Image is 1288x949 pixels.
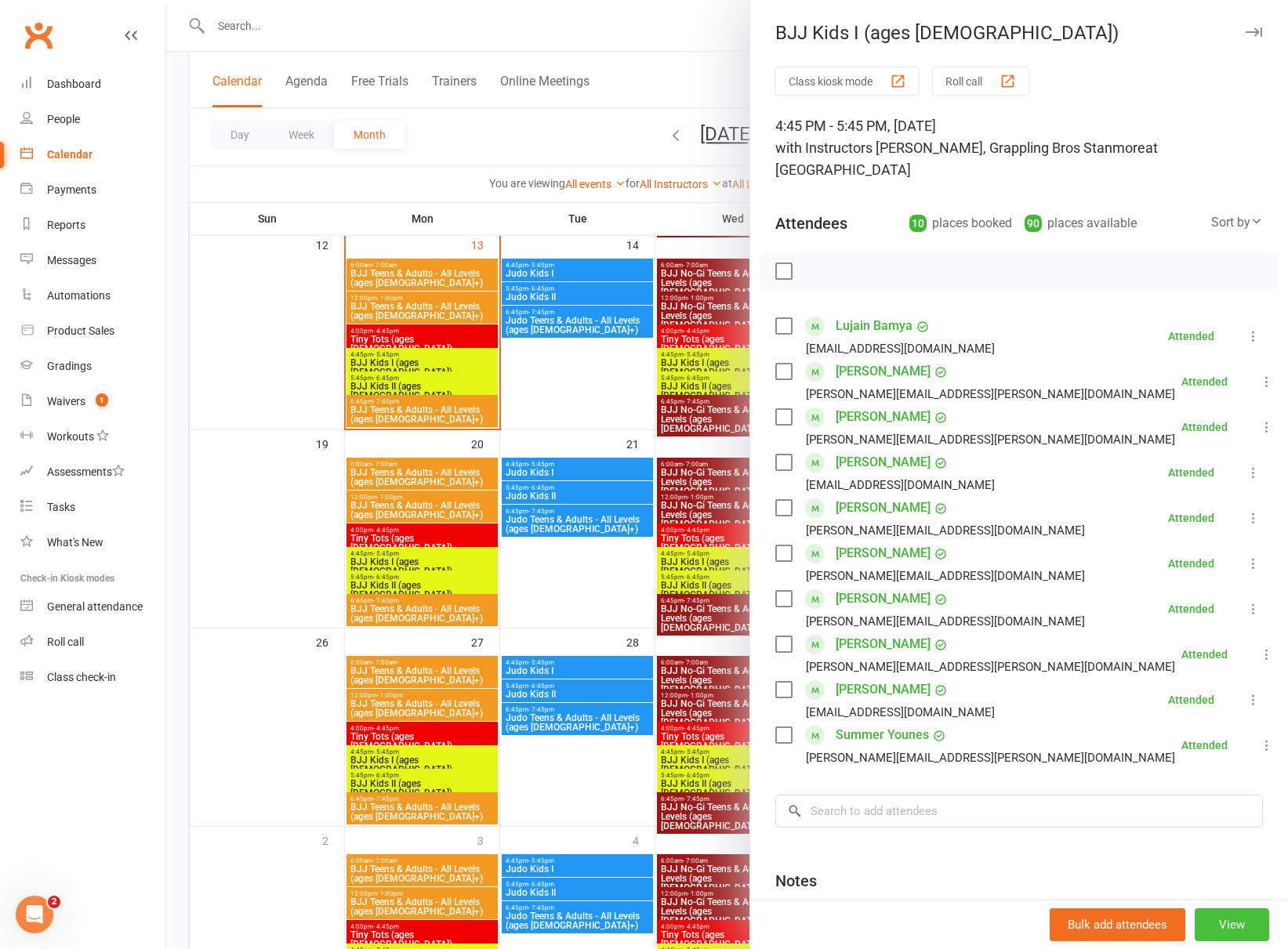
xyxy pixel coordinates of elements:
[836,404,931,429] a: [PERSON_NAME]
[20,278,165,313] a: Automations
[19,16,58,55] a: Clubworx
[20,589,165,625] a: General attendance kiosk mode
[775,67,920,96] button: Class kiosk mode
[1181,376,1228,387] div: Attended
[806,702,995,723] div: [EMAIL_ADDRESS][DOMAIN_NAME]
[47,536,103,549] div: What's New
[806,429,1175,450] div: [PERSON_NAME][EMAIL_ADDRESS][PERSON_NAME][DOMAIN_NAME]
[47,78,101,90] div: Dashboard
[806,339,995,359] div: [EMAIL_ADDRESS][DOMAIN_NAME]
[20,349,165,384] a: Gradings
[20,455,165,490] a: Assessments
[47,254,96,266] div: Messages
[1168,603,1214,614] div: Attended
[1168,558,1214,569] div: Attended
[836,677,931,702] a: [PERSON_NAME]
[775,896,1263,915] div: Add notes for this class / appointment below
[1168,467,1214,478] div: Attended
[775,870,817,892] div: Notes
[836,632,931,657] a: [PERSON_NAME]
[1025,212,1137,234] div: places available
[836,359,931,384] a: [PERSON_NAME]
[836,586,931,611] a: [PERSON_NAME]
[775,795,1263,828] input: Search to add attendees
[836,541,931,566] a: [PERSON_NAME]
[47,360,92,372] div: Gradings
[16,896,53,933] iframe: Intercom live chat
[1181,649,1228,660] div: Attended
[47,600,143,613] div: General attendance
[47,183,96,196] div: Payments
[806,520,1085,541] div: [PERSON_NAME][EMAIL_ADDRESS][DOMAIN_NAME]
[47,465,125,478] div: Assessments
[1050,908,1185,941] button: Bulk add attendees
[1168,513,1214,523] div: Attended
[1025,215,1042,232] div: 90
[20,137,165,172] a: Calendar
[1181,422,1228,433] div: Attended
[47,395,85,407] div: Waivers
[806,657,1175,677] div: [PERSON_NAME][EMAIL_ADDRESS][PERSON_NAME][DOMAIN_NAME]
[20,208,165,243] a: Reports
[775,139,1145,156] span: with Instructors [PERSON_NAME], Grappling Bros Stanmore
[806,566,1085,586] div: [PERSON_NAME][EMAIL_ADDRESS][DOMAIN_NAME]
[47,636,84,648] div: Roll call
[806,475,995,495] div: [EMAIL_ADDRESS][DOMAIN_NAME]
[836,450,931,475] a: [PERSON_NAME]
[20,243,165,278] a: Messages
[806,611,1085,632] div: [PERSON_NAME][EMAIL_ADDRESS][DOMAIN_NAME]
[20,525,165,560] a: What's New
[1181,740,1228,751] div: Attended
[47,289,111,302] div: Automations
[47,113,80,125] div: People
[932,67,1029,96] button: Roll call
[750,22,1288,44] div: BJJ Kids I (ages [DEMOGRAPHIC_DATA])
[20,419,165,455] a: Workouts
[836,313,912,339] a: Lujain Bamya
[47,430,94,443] div: Workouts
[47,148,93,161] div: Calendar
[1168,331,1214,342] div: Attended
[836,723,929,748] a: Summer Younes
[20,660,165,695] a: Class kiosk mode
[47,324,114,337] div: Product Sales
[47,501,75,513] div: Tasks
[20,102,165,137] a: People
[1195,908,1269,941] button: View
[775,115,1263,181] div: 4:45 PM - 5:45 PM, [DATE]
[836,495,931,520] a: [PERSON_NAME]
[806,748,1175,768] div: [PERSON_NAME][EMAIL_ADDRESS][PERSON_NAME][DOMAIN_NAME]
[20,313,165,349] a: Product Sales
[1168,694,1214,705] div: Attended
[909,212,1012,234] div: places booked
[47,671,116,683] div: Class check-in
[20,625,165,660] a: Roll call
[48,896,60,908] span: 2
[20,490,165,525] a: Tasks
[20,172,165,208] a: Payments
[806,384,1175,404] div: [PERSON_NAME][EMAIL_ADDRESS][PERSON_NAME][DOMAIN_NAME]
[909,215,927,232] div: 10
[96,393,108,407] span: 1
[775,212,847,234] div: Attendees
[47,219,85,231] div: Reports
[20,67,165,102] a: Dashboard
[1211,212,1263,233] div: Sort by
[20,384,165,419] a: Waivers 1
